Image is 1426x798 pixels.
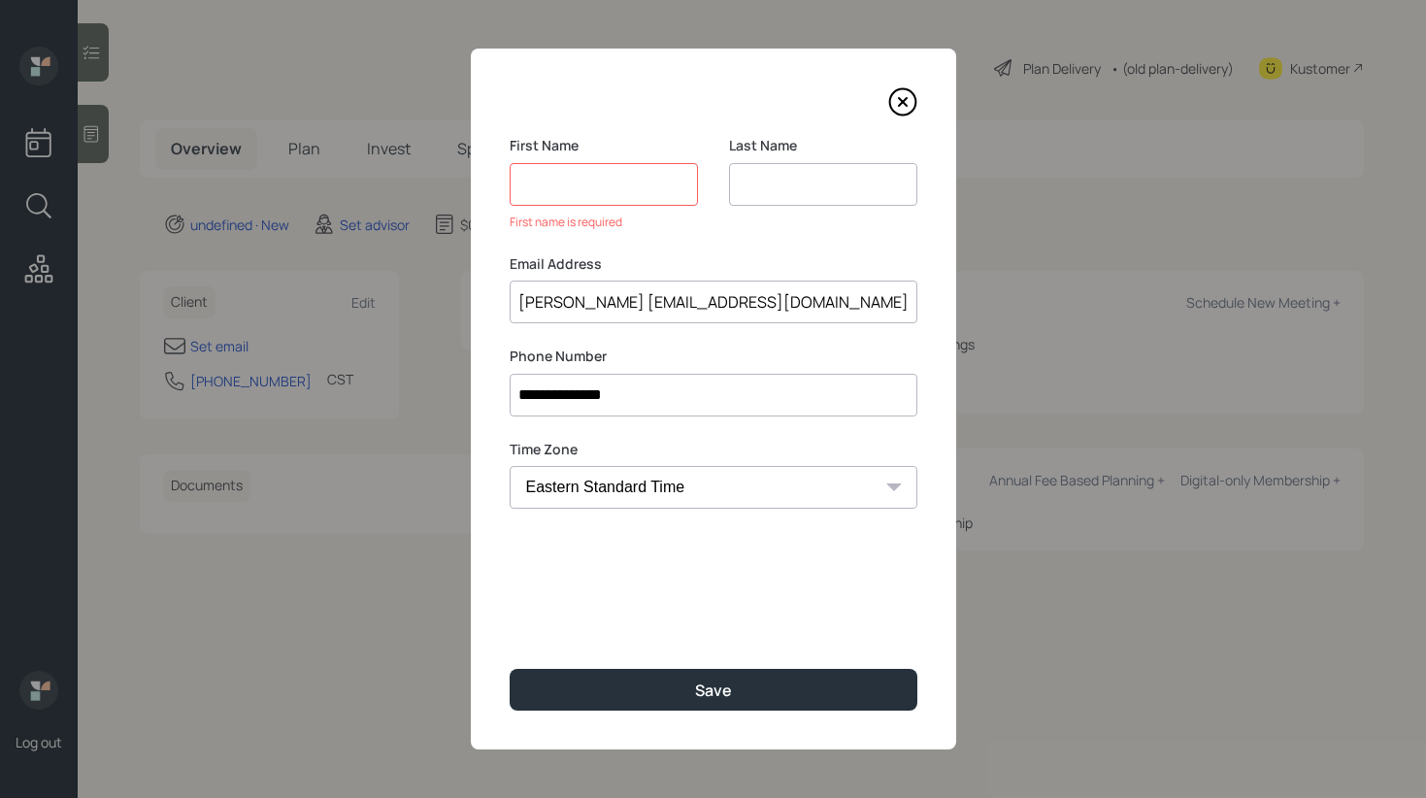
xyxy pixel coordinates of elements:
button: Save [510,669,917,711]
label: Email Address [510,254,917,274]
label: First Name [510,136,698,155]
div: First name is required [510,214,698,231]
label: Last Name [729,136,917,155]
label: Phone Number [510,347,917,366]
label: Time Zone [510,440,917,459]
div: Save [695,680,732,701]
